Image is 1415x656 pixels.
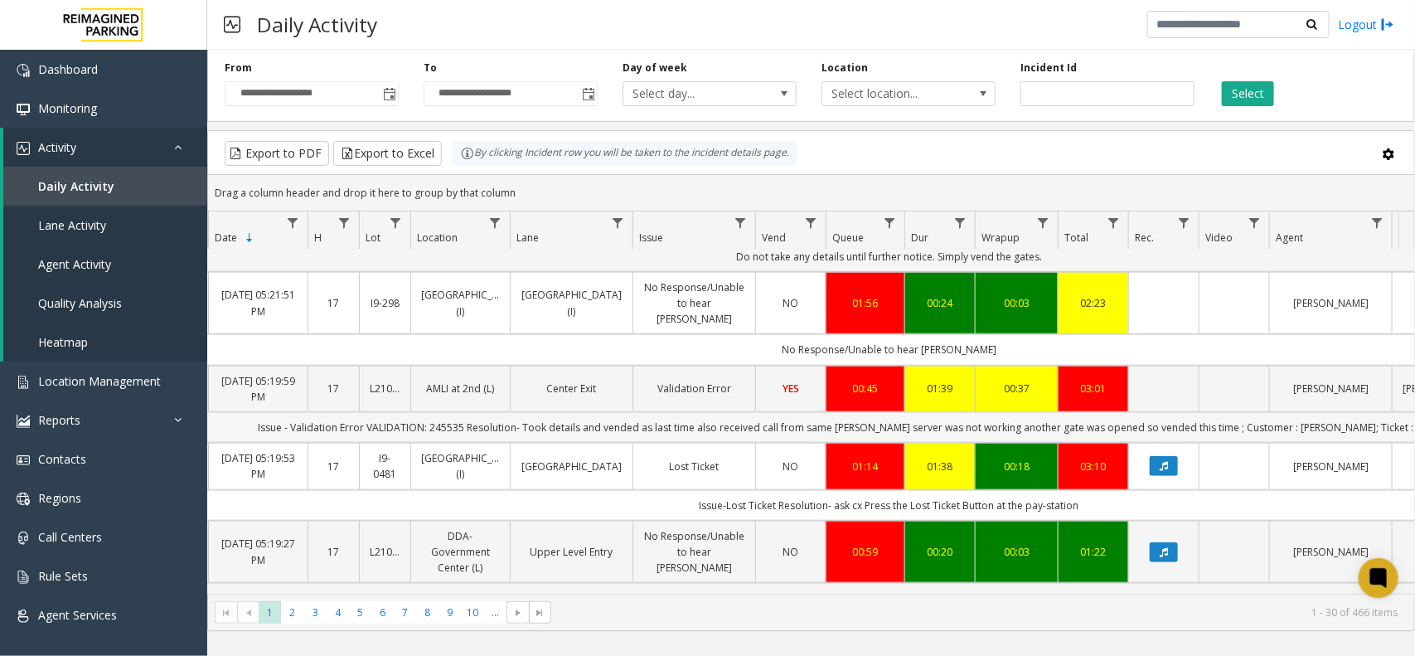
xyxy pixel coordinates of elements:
img: 'icon' [17,142,30,155]
a: L21023900 [370,544,400,560]
a: 03:01 [1069,381,1118,396]
a: I9-0481 [370,450,400,482]
span: Regions [38,490,81,506]
span: Contacts [38,451,86,467]
a: 00:24 [915,295,965,311]
a: [PERSON_NAME] [1280,459,1382,474]
div: Data table [208,211,1414,594]
a: Lane Filter Menu [607,211,629,234]
div: 00:20 [915,544,965,560]
span: Select day... [623,82,761,105]
a: AMLI at 2nd (L) [421,381,500,396]
img: infoIcon.svg [461,147,474,160]
a: 01:39 [915,381,965,396]
a: [GEOGRAPHIC_DATA] (I) [521,287,623,318]
a: 00:03 [986,544,1048,560]
a: Date Filter Menu [282,211,304,234]
a: YES [766,381,816,396]
a: Rec. Filter Menu [1173,211,1195,234]
span: NO [783,296,799,310]
label: From [225,61,252,75]
a: Video Filter Menu [1243,211,1266,234]
span: Rule Sets [38,568,88,584]
a: Queue Filter Menu [879,211,901,234]
a: [DATE] 05:19:27 PM [219,536,298,567]
span: Go to the last page [534,606,547,620]
img: 'icon' [17,571,30,584]
span: Total [1064,231,1088,245]
span: Page 6 [371,601,394,624]
a: Lost Ticket [643,459,745,474]
img: 'icon' [17,610,30,623]
span: Location [417,231,458,245]
img: logout [1381,16,1394,33]
span: Go to the last page [529,601,551,624]
div: Drag a column header and drop it here to group by that column [208,178,1414,207]
button: Export to Excel [333,141,442,166]
a: [PERSON_NAME] [1280,381,1382,396]
a: [GEOGRAPHIC_DATA] (I) [421,450,500,482]
span: Toggle popup [380,82,398,105]
span: Page 2 [281,601,303,624]
img: 'icon' [17,493,30,506]
img: 'icon' [17,376,30,389]
span: NO [783,545,799,559]
img: 'icon' [17,103,30,116]
kendo-pager-info: 1 - 30 of 466 items [561,605,1398,620]
span: Agent [1276,231,1303,245]
a: NO [766,459,816,474]
span: Go to the next page [511,606,525,620]
div: 01:38 [915,459,965,474]
a: NO [766,544,816,560]
a: 01:22 [1069,544,1118,560]
span: Toggle popup [579,82,597,105]
a: 17 [318,295,349,311]
a: No Response/Unable to hear [PERSON_NAME] [643,279,745,328]
a: 17 [318,459,349,474]
span: Page 8 [416,601,439,624]
span: Vend [762,231,786,245]
a: 00:45 [836,381,894,396]
a: Validation Error [643,381,745,396]
a: [GEOGRAPHIC_DATA] (I) [421,287,500,318]
a: 03:10 [1069,459,1118,474]
a: Activity [3,128,207,167]
a: Center Exit [521,381,623,396]
a: [DATE] 05:19:59 PM [219,373,298,405]
img: 'icon' [17,532,30,545]
a: [PERSON_NAME] [1280,295,1382,311]
a: [PERSON_NAME] [1280,544,1382,560]
a: 00:59 [836,544,894,560]
span: Page 5 [349,601,371,624]
label: Location [821,61,868,75]
a: I9-298 [370,295,400,311]
span: Lane [516,231,539,245]
span: Dur [911,231,928,245]
a: Daily Activity [3,167,207,206]
a: [DATE] 05:19:53 PM [219,450,298,482]
span: Daily Activity [38,178,114,194]
span: Go to the next page [506,601,529,624]
span: Page 11 [484,601,506,624]
span: Monitoring [38,100,97,116]
a: [DATE] 05:21:51 PM [219,287,298,318]
a: 00:18 [986,459,1048,474]
span: Rec. [1135,231,1154,245]
a: No Response/Unable to hear [PERSON_NAME] [643,528,745,576]
a: Upper Level Entry [521,544,623,560]
img: 'icon' [17,454,30,467]
span: Sortable [243,231,256,245]
a: L21063800 [370,381,400,396]
a: Issue Filter Menu [729,211,752,234]
span: Page 3 [304,601,327,624]
span: Page 1 [259,601,281,624]
a: Total Filter Menu [1102,211,1125,234]
a: 00:37 [986,381,1048,396]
